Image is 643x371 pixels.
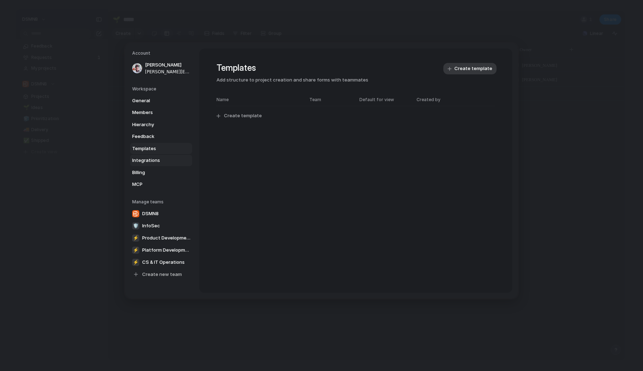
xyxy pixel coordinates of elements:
a: 🛡InfoSec [130,220,193,231]
div: ⚡ [132,234,139,241]
span: CS & IT Operations [142,259,185,266]
span: Created by [417,96,440,103]
span: Create template [454,65,492,72]
a: Templates [130,143,192,154]
span: Integrations [132,157,178,164]
span: Product Development [142,234,191,242]
span: Feedback [132,133,178,140]
a: ⚡Product Development [130,232,193,243]
span: Create template [224,112,262,119]
span: Add structure to project creation and share forms with teammates [216,76,495,84]
a: Billing [130,167,192,178]
a: Members [130,107,192,118]
span: Team [309,96,352,103]
span: General [132,97,178,104]
span: MCP [132,181,178,188]
a: ⚡CS & IT Operations [130,256,193,268]
a: ⚡Platform Development [130,244,193,256]
a: Feedback [130,131,192,142]
span: Name [216,96,302,103]
h5: Manage teams [132,198,192,205]
h5: Workspace [132,85,192,92]
a: MCP [130,179,192,190]
h1: Templates [216,61,495,74]
span: [PERSON_NAME][EMAIL_ADDRESS][PERSON_NAME][DOMAIN_NAME] [145,68,191,75]
div: 🛡 [132,222,139,229]
a: DSMN8 [130,208,193,219]
span: Hierarchy [132,121,178,128]
span: Platform Development [142,247,191,254]
span: InfoSec [142,222,160,229]
a: Create new team [130,268,193,280]
a: [PERSON_NAME][PERSON_NAME][EMAIL_ADDRESS][PERSON_NAME][DOMAIN_NAME] [130,59,192,77]
div: ⚡ [132,246,139,253]
span: Billing [132,169,178,176]
span: Templates [132,145,178,152]
span: [PERSON_NAME] [145,61,191,69]
span: Members [132,109,178,116]
button: Create template [212,109,499,123]
span: DSMN8 [142,210,159,217]
div: ⚡ [132,258,139,266]
button: Create template [443,63,497,74]
a: General [130,95,192,106]
a: Hierarchy [130,119,192,130]
span: Default for view [359,96,394,103]
span: Create new team [142,271,182,278]
h5: Account [132,50,192,56]
a: Integrations [130,155,192,166]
